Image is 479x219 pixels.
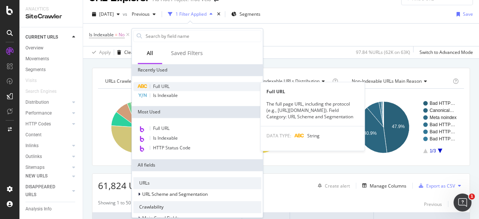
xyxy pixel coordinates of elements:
[424,201,442,207] div: Previous
[153,125,170,131] span: Full URL
[350,75,451,87] h4: Non-Indexable URLs Main Reason
[430,115,457,120] text: Meta noindex
[25,142,39,150] div: Inlinks
[25,183,70,199] a: DISAPPEARED URLS
[25,33,70,41] a: CURRENT URLS
[266,132,291,139] span: DATA TYPE:
[260,88,364,95] div: Full URL
[260,101,364,120] div: The full page URL, including the protocol (e.g., [URL][DOMAIN_NAME]). Field Category: URL Scheme ...
[228,8,263,20] button: Segments
[25,66,77,74] a: Segments
[171,49,203,57] div: Saved Filters
[454,194,472,212] iframe: Intercom live chat
[133,201,261,213] div: Crawlability
[216,10,222,18] div: times
[153,145,190,151] span: HTTP Status Code
[115,31,118,38] span: =
[98,200,167,209] div: Showing 1 to 50 of 61,824 entries
[119,30,125,40] span: No
[417,46,473,58] button: Switch to Advanced Mode
[124,49,135,55] div: Clear
[25,66,46,74] div: Segments
[132,106,263,118] div: Most Used
[147,49,153,57] div: All
[99,11,114,17] span: 2025 Sep. 10th
[430,129,455,134] text: Bad HTTP…
[89,46,111,58] button: Apply
[25,120,70,128] a: HTTP Codes
[359,181,406,190] button: Manage Columns
[25,12,77,21] div: SiteCrawler
[392,124,405,129] text: 47.9%
[419,49,473,55] div: Switch to Advanced Mode
[25,172,48,180] div: NEW URLS
[176,11,207,17] div: 1 Filter Applied
[25,205,77,213] a: Analysis Info
[25,183,63,199] div: DISAPPEARED URLS
[153,83,170,89] span: Full URL
[129,11,150,17] span: Previous
[142,191,208,198] span: URL Scheme and Segmentation
[416,180,455,192] button: Export as CSV
[25,131,42,139] div: Content
[25,109,70,117] a: Performance
[325,183,350,189] div: Create alert
[25,205,52,213] div: Analysis Info
[25,77,44,85] a: Visits
[345,95,462,160] svg: A chart.
[153,135,178,141] span: Is Indexable
[25,77,37,85] div: Visits
[25,6,77,12] div: Analytics
[25,120,51,128] div: HTTP Codes
[99,49,111,55] div: Apply
[454,8,473,20] button: Save
[25,153,70,161] a: Outlinks
[227,75,331,87] h4: Indexable / Non-Indexable URLs Distribution
[239,11,260,17] span: Segments
[25,142,70,150] a: Inlinks
[25,88,57,95] div: Search Engines
[25,109,52,117] div: Performance
[25,55,77,63] a: Movements
[25,44,77,52] a: Overview
[25,172,70,180] a: NEW URLS
[426,183,455,189] div: Export as CSV
[104,75,211,87] h4: URLs Crawled By Botify By pagetype
[98,95,216,160] svg: A chart.
[89,8,123,20] button: [DATE]
[131,30,161,39] button: Add Filter
[132,64,263,76] div: Recently Used
[133,177,261,189] div: URLs
[430,136,455,142] text: Bad HTTP…
[25,164,45,171] div: Sitemaps
[356,49,410,55] div: 97.84 % URLs ( 62K on 63K )
[469,194,475,200] span: 1
[228,78,320,84] span: Indexable / Non-Indexable URLs distribution
[25,33,58,41] div: CURRENT URLS
[114,46,135,58] button: Clear
[463,11,473,17] div: Save
[25,55,49,63] div: Movements
[25,131,77,139] a: Content
[123,11,129,17] span: vs
[307,132,320,139] span: String
[430,108,454,113] text: Canonical…
[105,78,180,84] span: URLs Crawled By Botify By pagetype
[98,179,177,192] span: 61,824 URLs found
[129,8,159,20] button: Previous
[132,159,263,171] div: All fields
[364,131,376,136] text: 40.9%
[25,153,42,161] div: Outlinks
[424,200,442,209] button: Previous
[430,122,455,127] text: Bad HTTP…
[370,183,406,189] div: Manage Columns
[25,88,64,95] a: Search Engines
[430,148,436,153] text: 1/3
[89,31,114,38] span: Is Indexable
[145,30,261,42] input: Search by field name
[221,95,339,160] div: A chart.
[153,92,178,98] span: Is Indexable
[25,44,43,52] div: Overview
